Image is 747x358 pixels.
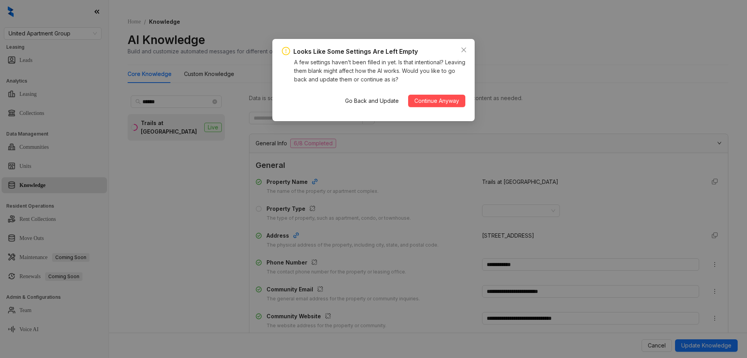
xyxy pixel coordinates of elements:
button: Close [458,44,470,56]
button: Go Back and Update [339,95,405,107]
div: Looks Like Some Settings Are Left Empty [293,47,418,56]
div: A few settings haven’t been filled in yet. Is that intentional? Leaving them blank might affect h... [294,58,465,84]
button: Continue Anyway [408,95,465,107]
span: Go Back and Update [345,97,399,105]
span: Continue Anyway [414,97,459,105]
span: close [461,47,467,53]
